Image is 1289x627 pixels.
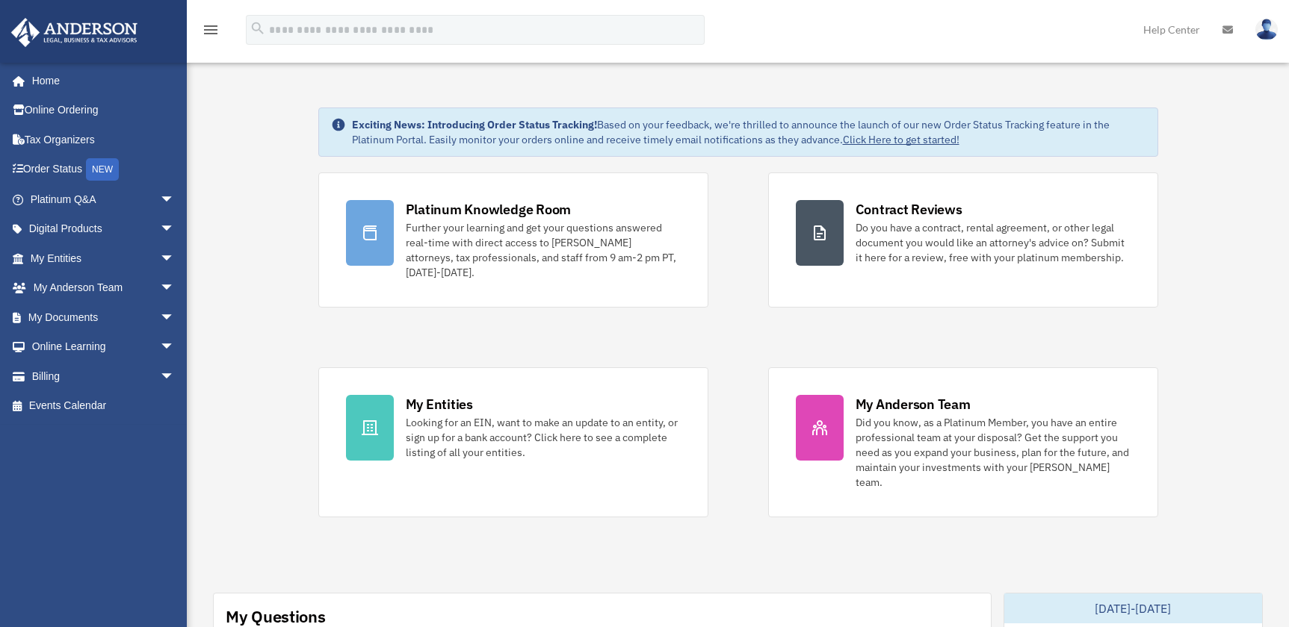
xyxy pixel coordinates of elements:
a: Click Here to get started! [843,133,959,146]
a: My Entities Looking for an EIN, want to make an update to an entity, or sign up for a bank accoun... [318,367,708,517]
div: Do you have a contract, rental agreement, or other legal document you would like an attorney's ad... [856,220,1131,265]
a: Online Ordering [10,96,197,125]
span: arrow_drop_down [160,302,190,333]
span: arrow_drop_down [160,361,190,392]
a: Online Learningarrow_drop_down [10,332,197,362]
a: Digital Productsarrow_drop_down [10,214,197,244]
div: My Entities [406,395,473,414]
strong: Exciting News: Introducing Order Status Tracking! [352,118,597,131]
a: Platinum Knowledge Room Further your learning and get your questions answered real-time with dire... [318,172,708,308]
i: menu [202,21,220,39]
span: arrow_drop_down [160,332,190,363]
span: arrow_drop_down [160,184,190,215]
div: Looking for an EIN, want to make an update to an entity, or sign up for a bank account? Click her... [406,415,681,460]
img: Anderson Advisors Platinum Portal [7,18,142,47]
a: Home [10,66,190,96]
a: Billingarrow_drop_down [10,361,197,391]
a: My Anderson Team Did you know, as a Platinum Member, you have an entire professional team at your... [768,367,1158,517]
div: NEW [86,158,119,181]
a: Events Calendar [10,391,197,421]
a: Order StatusNEW [10,155,197,185]
a: My Documentsarrow_drop_down [10,302,197,332]
a: Tax Organizers [10,125,197,155]
span: arrow_drop_down [160,243,190,274]
a: My Entitiesarrow_drop_down [10,243,197,273]
div: Based on your feedback, we're thrilled to announce the launch of our new Order Status Tracking fe... [352,117,1146,147]
a: Contract Reviews Do you have a contract, rental agreement, or other legal document you would like... [768,172,1158,308]
span: arrow_drop_down [160,273,190,304]
a: menu [202,26,220,39]
img: User Pic [1255,19,1278,40]
div: Did you know, as a Platinum Member, you have an entire professional team at your disposal? Get th... [856,415,1131,490]
span: arrow_drop_down [160,214,190,245]
div: My Anderson Team [856,395,971,414]
i: search [250,20,266,37]
div: Contract Reviews [856,200,962,219]
div: Platinum Knowledge Room [406,200,572,219]
div: Further your learning and get your questions answered real-time with direct access to [PERSON_NAM... [406,220,681,280]
a: My Anderson Teamarrow_drop_down [10,273,197,303]
a: Platinum Q&Aarrow_drop_down [10,184,197,214]
div: [DATE]-[DATE] [1004,593,1262,623]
